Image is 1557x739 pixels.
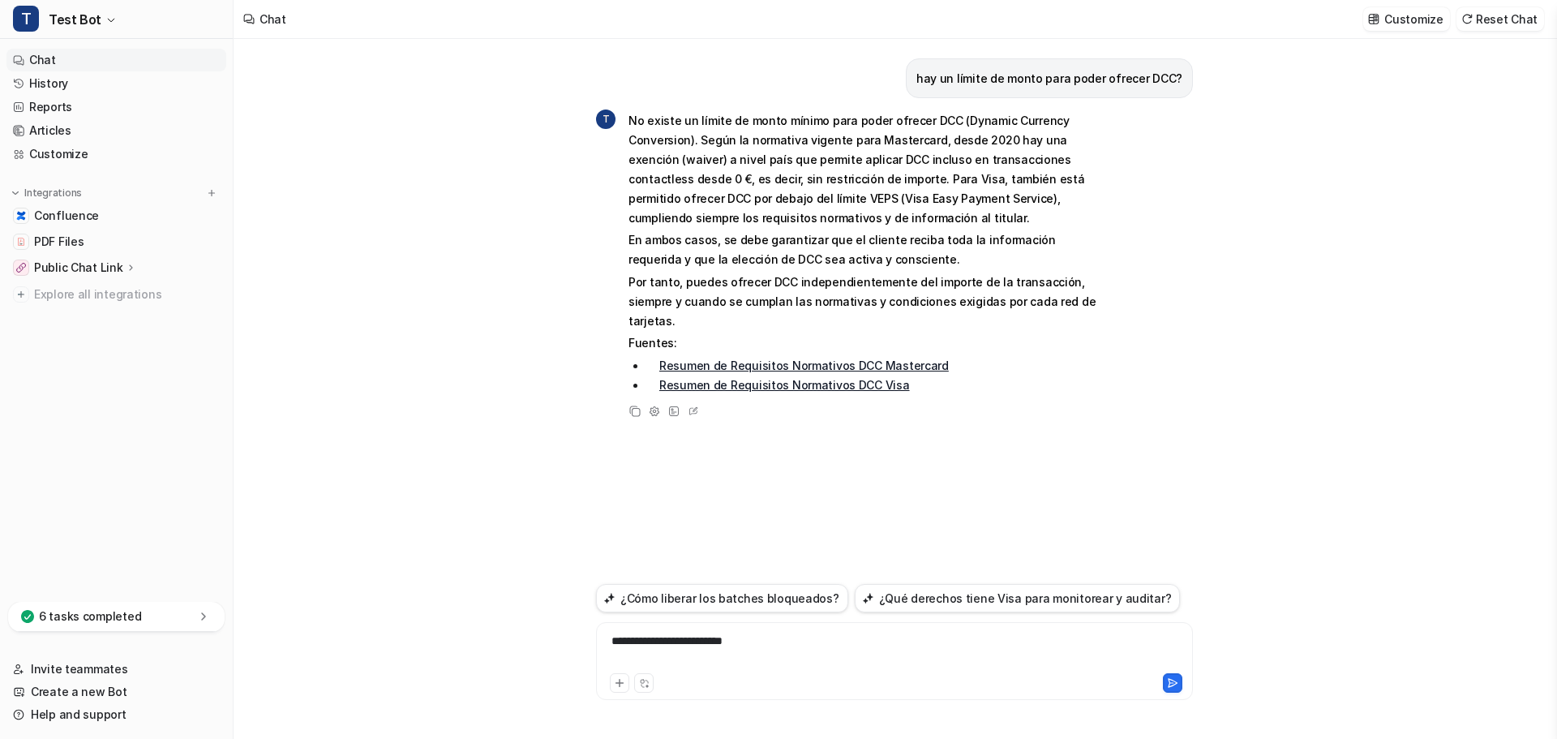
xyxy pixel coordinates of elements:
[6,283,226,306] a: Explore all integrations
[916,69,1182,88] p: hay un límite de monto para poder ofrecer DCC?
[1368,13,1379,25] img: customize
[596,584,848,612] button: ¿Cómo liberar los batches bloqueados?
[34,281,220,307] span: Explore all integrations
[1384,11,1443,28] p: Customize
[13,286,29,303] img: explore all integrations
[24,187,82,200] p: Integrations
[259,11,286,28] div: Chat
[39,608,141,625] p: 6 tasks completed
[6,658,226,681] a: Invite teammates
[206,187,217,199] img: menu_add.svg
[6,681,226,703] a: Create a new Bot
[6,96,226,118] a: Reports
[659,378,910,392] a: Resumen de Requisitos Normativos DCC Visa
[34,260,123,276] p: Public Chat Link
[16,211,26,221] img: Confluence
[6,119,226,142] a: Articles
[596,110,616,129] span: T
[6,185,87,201] button: Integrations
[628,333,1103,353] p: Fuentes:
[628,230,1103,269] p: En ambos casos, se debe garantizar que el cliente reciba toda la información requerida y que la e...
[6,204,226,227] a: ConfluenceConfluence
[6,72,226,95] a: History
[628,111,1103,228] p: No existe un límite de monto mínimo para poder ofrecer DCC (Dynamic Currency Conversion). Según l...
[6,703,226,726] a: Help and support
[1456,7,1544,31] button: Reset Chat
[49,8,101,31] span: Test Bot
[6,49,226,71] a: Chat
[6,143,226,165] a: Customize
[1363,7,1449,31] button: Customize
[34,208,99,224] span: Confluence
[16,263,26,273] img: Public Chat Link
[10,187,21,199] img: expand menu
[659,359,949,372] a: Resumen de Requisitos Normativos DCC Mastercard
[1461,13,1473,25] img: reset
[628,273,1103,331] p: Por tanto, puedes ofrecer DCC independientemente del importe de la transacción, siempre y cuando ...
[16,237,26,247] img: PDF Files
[855,584,1181,612] button: ¿Qué derechos tiene Visa para monitorear y auditar?
[13,6,39,32] span: T
[34,234,84,250] span: PDF Files
[6,230,226,253] a: PDF FilesPDF Files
